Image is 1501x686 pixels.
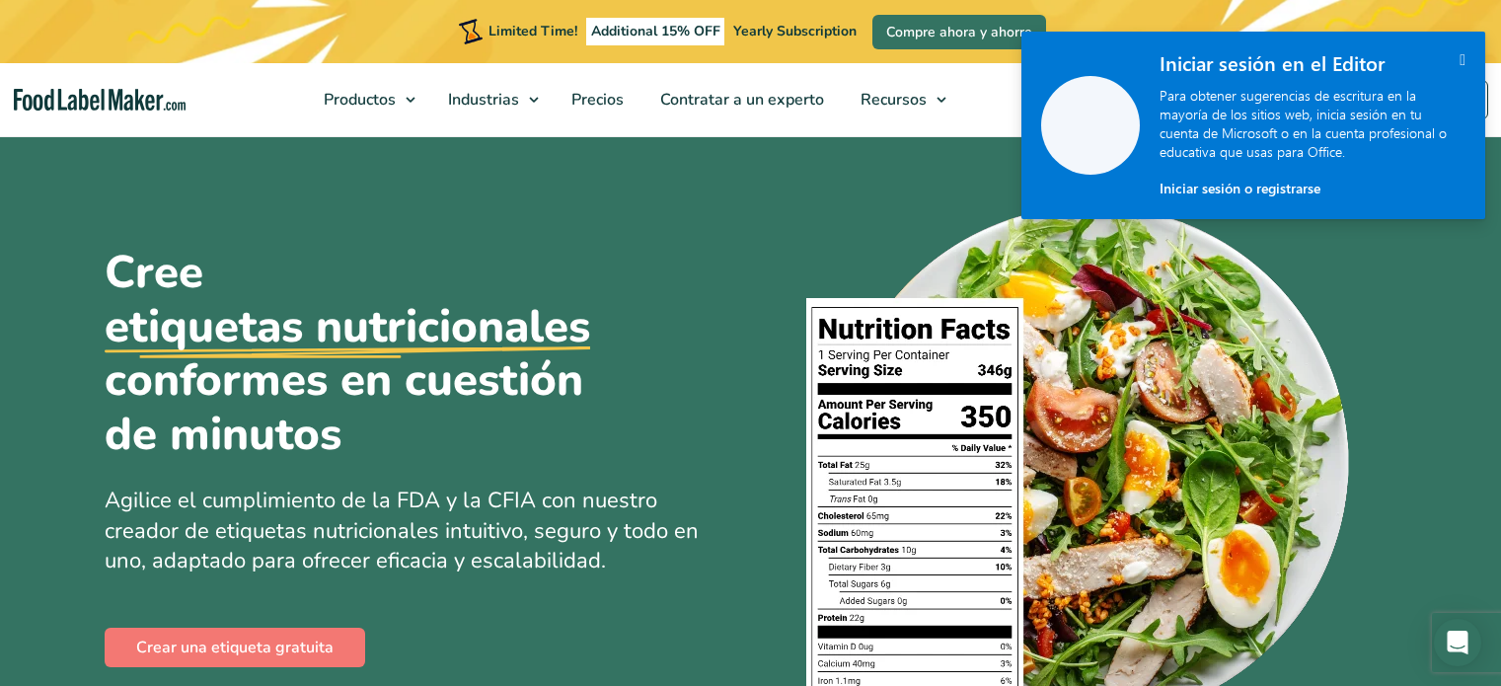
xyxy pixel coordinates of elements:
a: Compre ahora y ahorre [872,15,1046,49]
span: Contratar a un experto [654,89,826,111]
span: Additional 15% OFF [586,18,725,45]
a: Industrias [430,63,549,136]
span: Recursos [855,89,929,111]
a: Recursos [843,63,956,136]
span: Precios [565,89,626,111]
span: Limited Time! [488,22,577,40]
span: Industrias [442,89,521,111]
a: Crear una etiqueta gratuita [105,628,365,667]
u: etiquetas nutricionales [105,300,590,354]
span: Agilice el cumplimiento de la FDA y la CFIA con nuestro creador de etiquetas nutricionales intuit... [105,486,699,576]
a: Contratar a un experto [642,63,838,136]
span: Productos [318,89,398,111]
a: Precios [554,63,638,136]
div: Open Intercom Messenger [1434,619,1481,666]
a: Productos [306,63,425,136]
h1: Cree conformes en cuestión de minutos [105,246,638,462]
span: Yearly Subscription [733,22,857,40]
